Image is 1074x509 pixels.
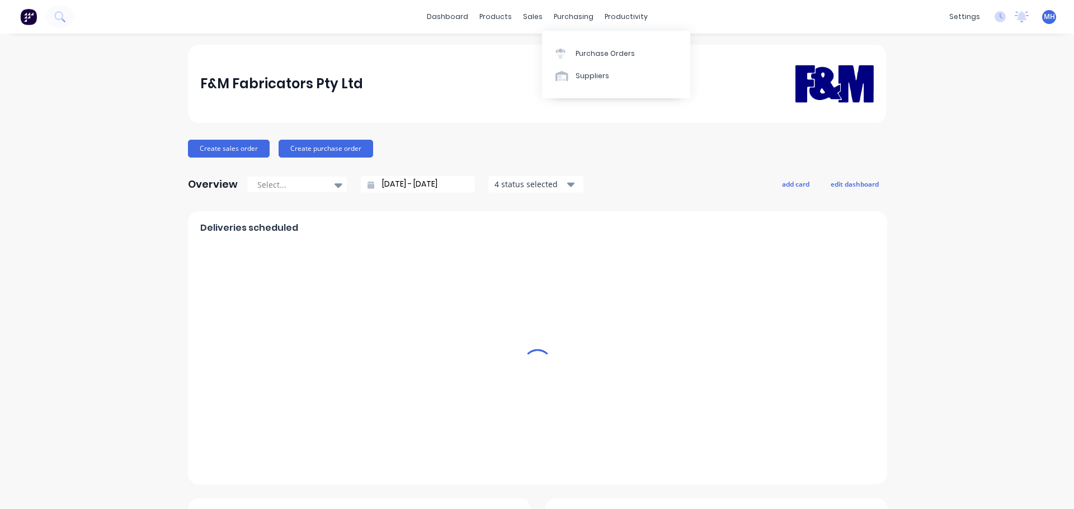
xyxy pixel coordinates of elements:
div: purchasing [548,8,599,25]
span: Deliveries scheduled [200,221,298,235]
div: Overview [188,173,238,196]
div: productivity [599,8,653,25]
a: dashboard [421,8,474,25]
button: Create sales order [188,140,270,158]
button: 4 status selected [488,176,583,193]
a: Suppliers [542,65,690,87]
span: MH [1044,12,1055,22]
div: Suppliers [576,71,609,81]
div: Purchase Orders [576,49,635,59]
div: settings [944,8,986,25]
button: add card [775,177,817,191]
img: Factory [20,8,37,25]
div: products [474,8,517,25]
img: F&M Fabricators Pty Ltd [795,49,874,118]
div: sales [517,8,548,25]
button: edit dashboard [823,177,886,191]
button: Create purchase order [279,140,373,158]
div: 4 status selected [494,178,565,190]
a: Purchase Orders [542,42,690,64]
div: F&M Fabricators Pty Ltd [200,73,363,95]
